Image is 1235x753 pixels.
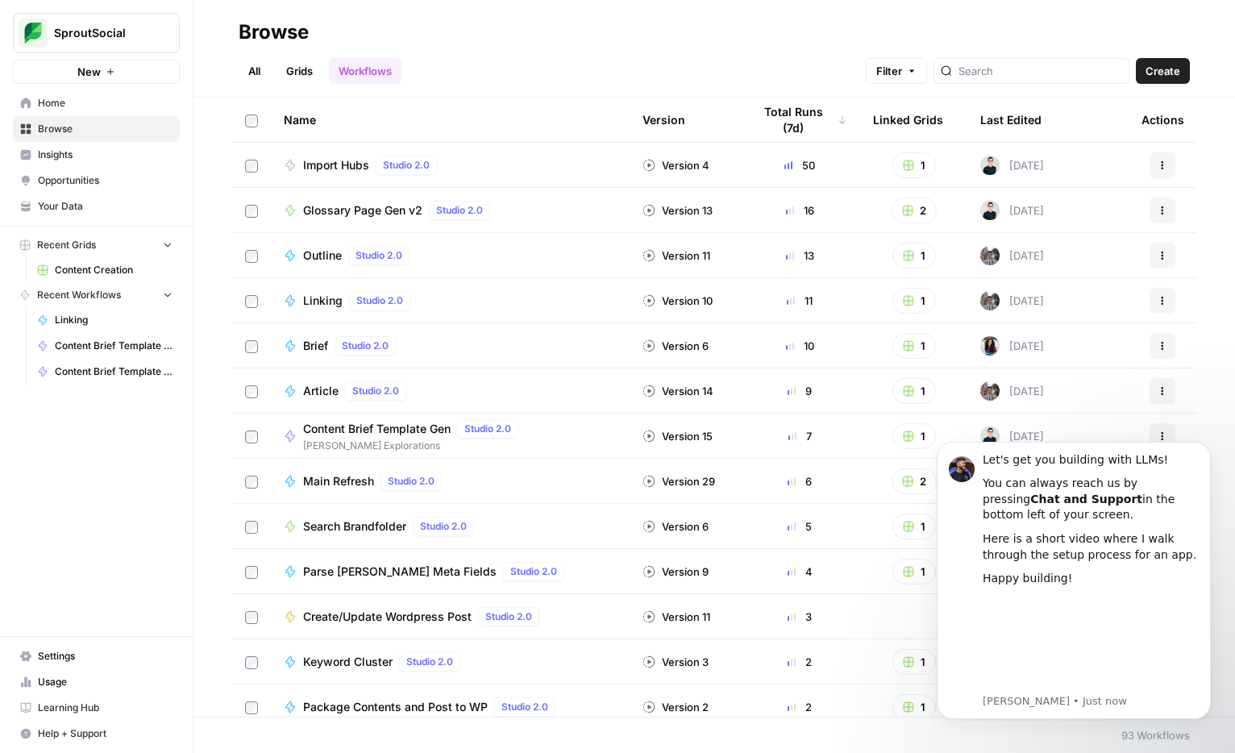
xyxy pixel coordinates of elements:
span: Search Brandfolder [303,518,406,535]
a: Glossary Page Gen v2Studio 2.0 [284,201,617,220]
a: Parse [PERSON_NAME] Meta FieldsStudio 2.0 [284,562,617,581]
button: 1 [892,559,936,585]
a: Search BrandfolderStudio 2.0 [284,517,617,536]
a: Content Brief Template Gen [30,359,180,385]
a: BriefStudio 2.0 [284,336,617,356]
span: Insights [38,148,173,162]
span: Keyword Cluster [303,654,393,670]
a: Usage [13,669,180,695]
span: Recent Grids [37,238,96,252]
div: Version 15 [642,428,713,444]
div: Browse [239,19,309,45]
span: Filter [876,63,902,79]
span: Studio 2.0 [464,422,511,436]
a: Create/Update Wordpress PostStudio 2.0 [284,607,617,626]
button: Filter [866,58,927,84]
span: Studio 2.0 [383,158,430,173]
div: 4 [752,564,847,580]
a: ArticleStudio 2.0 [284,381,617,401]
span: Glossary Page Gen v2 [303,202,422,218]
a: Opportunities [13,168,180,193]
button: 1 [892,423,936,449]
span: Studio 2.0 [485,609,532,624]
span: Studio 2.0 [501,700,548,714]
img: a2mlt6f1nb2jhzcjxsuraj5rj4vi [980,381,1000,401]
input: Search [958,63,1122,79]
span: Create [1146,63,1180,79]
a: Grids [277,58,322,84]
span: Brief [303,338,328,354]
div: [DATE] [980,156,1044,175]
div: 16 [752,202,847,218]
div: Version 13 [642,202,713,218]
span: Content Brief Template Gen [303,421,451,437]
div: 9 [752,383,847,399]
span: Studio 2.0 [352,384,399,398]
a: Learning Hub [13,695,180,721]
a: Package Contents and Post to WPStudio 2.0 [284,697,617,717]
button: 1 [892,152,936,178]
span: Recent Workflows [37,288,121,302]
div: Version 11 [642,248,710,264]
iframe: youtube [70,173,286,270]
span: Home [38,96,173,110]
div: 3 [752,609,847,625]
div: Actions [1141,98,1184,142]
span: Your Data [38,199,173,214]
div: [DATE] [980,201,1044,220]
span: SproutSocial [54,25,152,41]
a: Your Data [13,193,180,219]
img: n9xndi5lwoeq5etgtp70d9fpgdjr [980,156,1000,175]
button: 1 [892,378,936,404]
button: New [13,60,180,84]
a: Keyword ClusterStudio 2.0 [284,652,617,672]
span: Studio 2.0 [436,203,483,218]
span: Content Brief Template Gen [55,364,173,379]
span: Parse [PERSON_NAME] Meta Fields [303,564,497,580]
div: 2 [752,654,847,670]
div: Version 3 [642,654,709,670]
div: 2 [752,699,847,715]
a: Settings [13,643,180,669]
a: LinkingStudio 2.0 [284,291,617,310]
span: Linking [55,313,173,327]
span: Studio 2.0 [356,248,402,263]
a: Home [13,90,180,116]
span: Opportunities [38,173,173,188]
div: 10 [752,338,847,354]
span: Studio 2.0 [342,339,389,353]
div: 13 [752,248,847,264]
button: Workspace: SproutSocial [13,13,180,53]
div: Version 4 [642,157,709,173]
div: Total Runs (7d) [752,98,847,142]
a: All [239,58,270,84]
div: [DATE] [980,291,1044,310]
div: Version 6 [642,338,709,354]
div: Linked Grids [873,98,943,142]
div: Version 14 [642,383,713,399]
span: Outline [303,248,342,264]
div: 50 [752,157,847,173]
span: Content Creation [55,263,173,277]
span: [PERSON_NAME] Explorations [303,439,525,453]
div: 6 [752,473,847,489]
span: New [77,64,101,80]
span: Article [303,383,339,399]
button: 1 [892,243,936,268]
div: [DATE] [980,381,1044,401]
div: Version 10 [642,293,713,309]
div: Version 6 [642,518,709,535]
div: Version 29 [642,473,715,489]
span: Linking [303,293,343,309]
button: Recent Grids [13,233,180,257]
div: 7 [752,428,847,444]
button: 1 [892,649,936,675]
span: Main Refresh [303,473,374,489]
a: OutlineStudio 2.0 [284,246,617,265]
